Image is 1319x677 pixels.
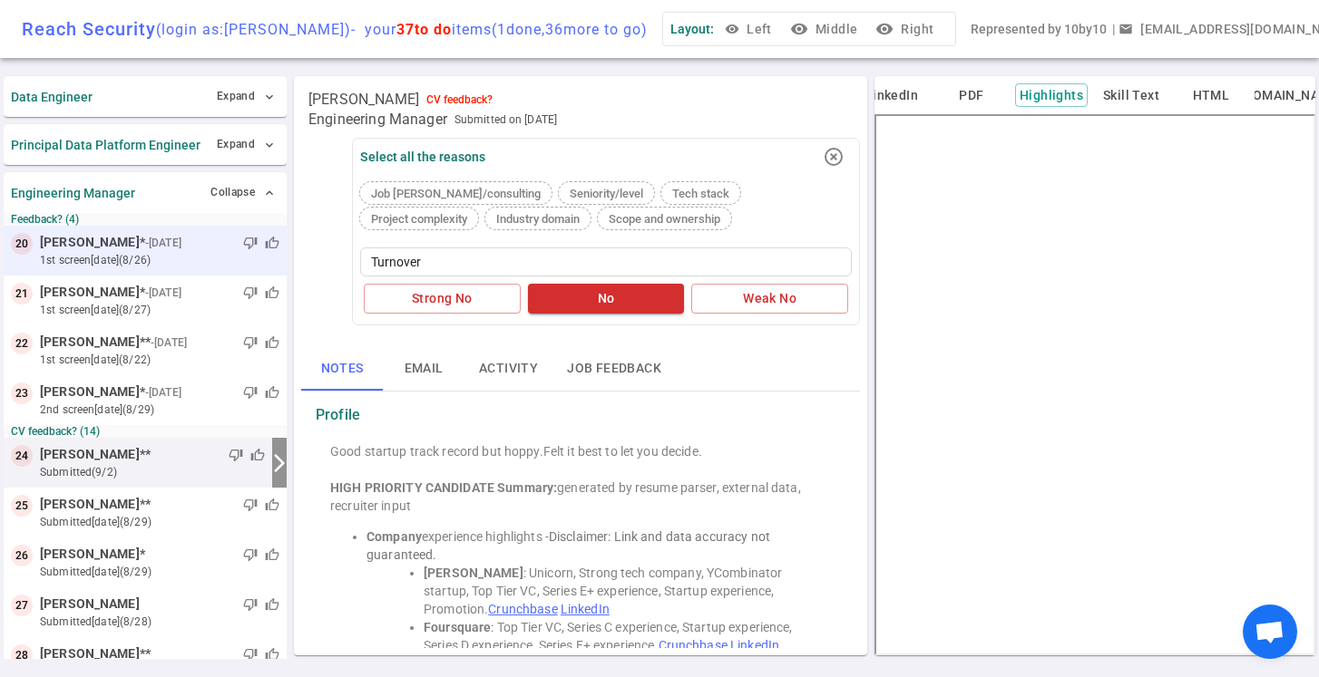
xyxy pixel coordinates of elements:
[262,138,277,152] span: expand_more
[212,131,279,158] button: Expand
[364,284,521,314] button: Strong No
[243,385,258,400] span: thumb_down
[1175,84,1247,107] button: HTML
[40,283,140,302] span: [PERSON_NAME]
[562,187,650,200] span: Seniority/level
[316,406,360,424] strong: Profile
[262,90,277,104] span: expand_more
[396,21,452,38] span: 37 to do
[40,564,279,580] small: submitted [DATE] (8/29)
[11,644,33,666] div: 28
[1095,84,1168,107] button: Skill Text
[1119,22,1133,36] span: email
[151,334,187,351] small: - [DATE]
[40,464,265,480] small: submitted (9/2)
[265,236,279,250] span: thumb_up
[488,602,557,616] a: Crunchbase
[424,566,523,580] strong: [PERSON_NAME]
[351,21,648,38] span: - your items ( 1 done, 36 more to go)
[40,233,140,252] span: [PERSON_NAME]
[330,442,831,460] div: Good startup track record but hoppy.Felt it best to let you decide.
[265,335,279,350] span: thumb_up
[308,91,419,109] span: [PERSON_NAME]
[269,452,290,474] i: arrow_forward_ios
[424,564,831,618] li: : Unicorn, Strong tech company, YCombinator startup, Top Tier VC, Series E+ experience, Startup e...
[11,382,33,404] div: 23
[874,114,1315,655] iframe: candidate_document_preview__iframe
[40,445,140,464] span: [PERSON_NAME]
[330,479,831,515] div: generated by resume parser, external data, recruiter input
[11,595,33,616] div: 27
[670,22,714,36] span: Layout:
[730,638,779,653] a: LinkedIn
[665,187,737,200] span: Tech stack
[489,212,587,226] span: Industry domain
[40,614,279,630] small: submitted [DATE] (8/28)
[872,13,941,46] button: visibilityRight
[145,235,181,251] small: - [DATE]
[11,138,200,152] strong: Principal Data Platform Engineer
[464,347,552,391] button: Activity
[11,495,33,517] div: 25
[1243,604,1297,659] a: Open chat
[424,620,491,634] strong: Foursquare
[875,20,894,38] i: visibility
[40,644,140,663] span: [PERSON_NAME]
[243,236,258,250] span: thumb_down
[11,333,33,354] div: 22
[364,187,548,200] span: Job [PERSON_NAME]/consulting
[40,514,279,530] small: submitted [DATE] (8/29)
[206,179,279,206] button: Collapse
[40,545,140,564] span: [PERSON_NAME]
[528,284,685,314] button: No
[11,425,279,438] small: CV feedback? (14)
[725,22,739,36] span: visibility
[330,480,557,495] strong: HIGH PRIORITY CANDIDATE Summary:
[243,597,258,612] span: thumb_down
[40,495,140,514] span: [PERSON_NAME]
[11,283,33,305] div: 21
[265,647,279,662] span: thumb_up
[855,84,928,107] button: LinkedIn
[301,347,383,391] button: Notes
[721,13,779,46] button: Left
[691,284,848,314] button: Weak No
[40,382,140,401] span: [PERSON_NAME]
[816,139,852,175] button: highlight_off
[243,498,258,512] span: thumb_down
[40,352,279,368] small: 1st Screen [DATE] (8/22)
[265,385,279,400] span: thumb_up
[601,212,728,226] span: Scope and ownership
[40,401,279,418] small: 2nd Screen [DATE] (8/29)
[243,547,258,562] span: thumb_down
[360,150,485,164] div: Select all the reasons
[366,527,831,564] li: experience highlights -
[1015,83,1088,108] button: Highlights
[145,285,181,301] small: - [DATE]
[262,186,277,200] span: expand_less
[11,445,33,467] div: 24
[454,111,557,129] span: Submitted on [DATE]
[265,597,279,612] span: thumb_up
[265,547,279,562] span: thumb_up
[40,302,279,318] small: 1st Screen [DATE] (8/27)
[11,90,93,104] strong: Data Engineer
[301,347,860,391] div: basic tabs example
[243,647,258,662] span: thumb_down
[250,448,265,462] span: thumb_up
[265,285,279,300] span: thumb_up
[823,146,845,168] i: highlight_off
[360,247,852,276] textarea: Turnover
[11,233,33,255] div: 20
[145,384,181,401] small: - [DATE]
[11,186,135,200] strong: Engineering Manager
[265,498,279,512] span: thumb_up
[790,20,808,38] i: visibility
[935,84,1008,107] button: PDF
[561,602,610,616] a: LinkedIn
[11,213,279,226] small: Feedback? (4)
[424,618,831,654] li: : Top Tier VC, Series C experience, Startup experience, Series D experience, Series E+ experience.
[156,21,351,38] span: (login as: [PERSON_NAME] )
[366,529,773,562] span: Disclaimer: Link and data accuracy not guaranteed.
[308,111,447,129] span: Engineering Manager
